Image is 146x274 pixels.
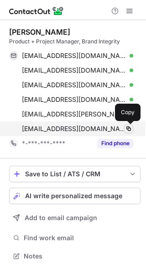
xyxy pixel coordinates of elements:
div: [PERSON_NAME] [9,27,70,37]
span: Notes [24,252,137,260]
button: Find work email [9,232,141,244]
span: [EMAIL_ADDRESS][DOMAIN_NAME] [22,125,126,133]
span: Find work email [24,234,137,242]
button: Notes [9,250,141,263]
span: Add to email campaign [25,214,97,221]
button: Reveal Button [97,139,133,148]
span: [EMAIL_ADDRESS][PERSON_NAME][DOMAIN_NAME] [22,110,126,118]
div: Save to List / ATS / CRM [25,170,125,178]
span: [EMAIL_ADDRESS][DOMAIN_NAME] [22,52,126,60]
span: [EMAIL_ADDRESS][DOMAIN_NAME] [22,81,126,89]
button: save-profile-one-click [9,166,141,182]
span: [EMAIL_ADDRESS][DOMAIN_NAME] [22,95,126,104]
div: Product + Project Manager, Brand Integrity [9,37,141,46]
img: ContactOut v5.3.10 [9,5,64,16]
span: AI write personalized message [25,192,122,200]
button: AI write personalized message [9,188,141,204]
button: Add to email campaign [9,210,141,226]
span: [EMAIL_ADDRESS][DOMAIN_NAME] [22,66,126,74]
